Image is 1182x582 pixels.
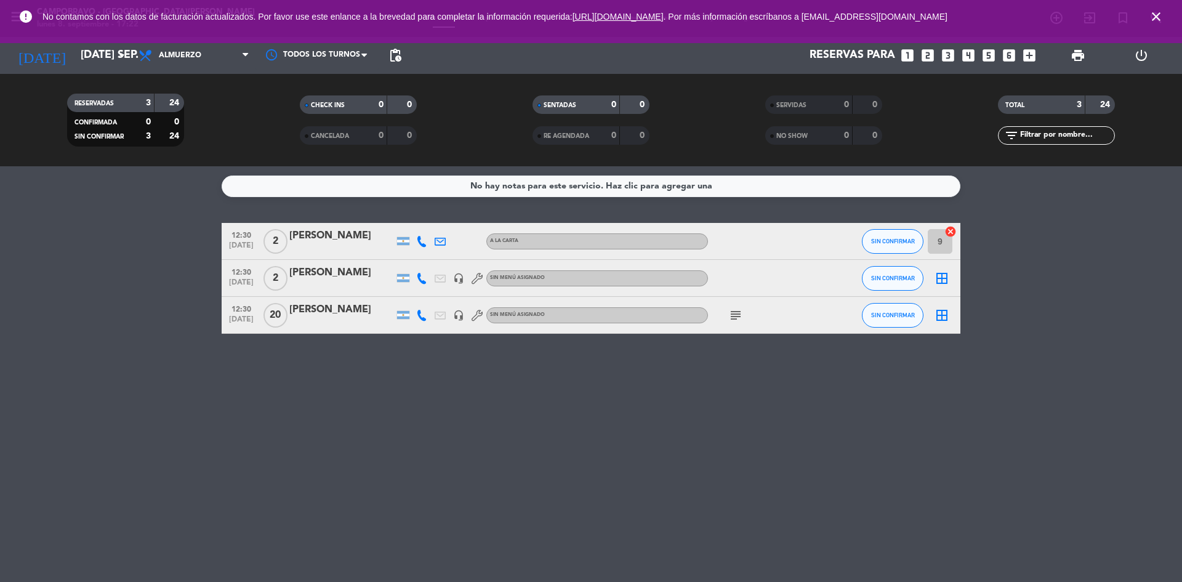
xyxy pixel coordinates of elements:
i: subject [728,308,743,323]
input: Filtrar por nombre... [1019,129,1114,142]
button: SIN CONFIRMAR [862,303,923,328]
strong: 0 [872,100,880,109]
span: [DATE] [226,241,257,256]
i: error [18,9,33,24]
i: [DATE] [9,42,74,69]
span: SIN CONFIRMAR [871,312,915,318]
strong: 0 [407,100,414,109]
strong: 0 [174,118,182,126]
span: 12:30 [226,301,257,315]
strong: 0 [640,100,647,109]
span: CONFIRMADA [74,119,117,126]
i: looks_6 [1001,47,1017,63]
strong: 24 [169,99,182,107]
strong: 0 [844,100,849,109]
i: filter_list [1004,128,1019,143]
i: add_box [1021,47,1037,63]
span: Reservas para [810,49,895,62]
strong: 3 [146,99,151,107]
i: headset_mic [453,273,464,284]
strong: 0 [611,131,616,140]
i: border_all [935,271,949,286]
i: border_all [935,308,949,323]
span: Sin menú asignado [490,275,545,280]
a: [URL][DOMAIN_NAME] [573,12,664,22]
i: looks_two [920,47,936,63]
button: SIN CONFIRMAR [862,266,923,291]
strong: 3 [146,132,151,140]
span: RESERVADAS [74,100,114,107]
span: 12:30 [226,264,257,278]
i: looks_3 [940,47,956,63]
i: looks_4 [960,47,976,63]
span: [DATE] [226,278,257,293]
strong: 0 [146,118,151,126]
strong: 0 [844,131,849,140]
i: looks_5 [981,47,997,63]
i: headset_mic [453,310,464,321]
span: 12:30 [226,227,257,241]
button: SIN CONFIRMAR [862,229,923,254]
span: No contamos con los datos de facturación actualizados. Por favor use este enlance a la brevedad p... [42,12,947,22]
strong: 0 [872,131,880,140]
a: . Por más información escríbanos a [EMAIL_ADDRESS][DOMAIN_NAME] [664,12,947,22]
span: CHECK INS [311,102,345,108]
span: A LA CARTA [490,238,518,243]
strong: 0 [379,131,384,140]
div: [PERSON_NAME] [289,228,394,244]
span: Almuerzo [159,51,201,60]
span: TOTAL [1005,102,1024,108]
span: Sin menú asignado [490,312,545,317]
span: RE AGENDADA [544,133,589,139]
span: 2 [263,229,287,254]
i: arrow_drop_down [115,48,129,63]
strong: 0 [640,131,647,140]
span: NO SHOW [776,133,808,139]
i: power_settings_new [1134,48,1149,63]
i: cancel [944,225,957,238]
span: pending_actions [388,48,403,63]
span: SIN CONFIRMAR [74,134,124,140]
span: 20 [263,303,287,328]
i: close [1149,9,1164,24]
strong: 0 [379,100,384,109]
span: SENTADAS [544,102,576,108]
span: [DATE] [226,315,257,329]
span: SIN CONFIRMAR [871,238,915,245]
div: [PERSON_NAME] [289,265,394,281]
div: LOG OUT [1109,37,1173,74]
strong: 0 [611,100,616,109]
strong: 24 [1100,100,1112,109]
div: No hay notas para este servicio. Haz clic para agregar una [470,179,712,193]
span: SIN CONFIRMAR [871,275,915,281]
span: CANCELADA [311,133,349,139]
strong: 3 [1077,100,1082,109]
span: 2 [263,266,287,291]
strong: 0 [407,131,414,140]
i: looks_one [899,47,915,63]
span: print [1071,48,1085,63]
div: [PERSON_NAME] [289,302,394,318]
span: SERVIDAS [776,102,806,108]
strong: 24 [169,132,182,140]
